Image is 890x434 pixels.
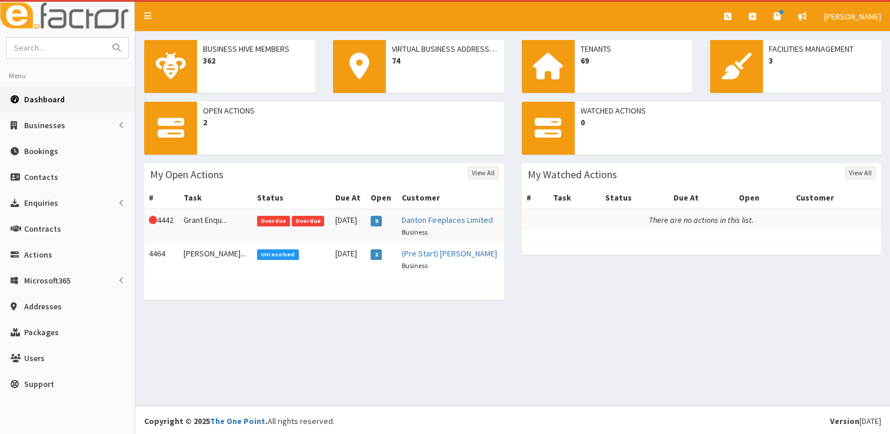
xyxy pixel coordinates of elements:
span: Dashboard [24,94,65,105]
th: Due At [331,187,366,209]
span: Virtual Business Addresses [392,43,498,55]
td: [PERSON_NAME]... [179,242,252,276]
span: Tenants [581,43,687,55]
td: [DATE] [331,242,366,276]
div: [DATE] [830,415,881,427]
span: 2 [203,116,498,128]
th: Status [252,187,331,209]
th: # [144,187,179,209]
a: (Pre Start) [PERSON_NAME] [402,248,497,259]
span: Microsoft365 [24,275,71,286]
span: Business Hive Members [203,43,309,55]
span: Contacts [24,172,58,182]
span: Bookings [24,146,58,156]
td: Grant Enqu... [179,209,252,243]
th: Customer [397,187,504,209]
a: Danton Fireplaces Limited [402,215,493,225]
td: 4442 [144,209,179,243]
span: 362 [203,55,309,66]
th: Task [548,187,601,209]
small: Business [402,261,428,270]
span: 74 [392,55,498,66]
th: Open [366,187,396,209]
span: Actions [24,249,52,260]
th: # [522,187,548,209]
b: Version [830,416,859,426]
span: Support [24,379,54,389]
span: 2 [371,249,382,260]
td: [DATE] [331,209,366,243]
span: Facilities Management [769,43,875,55]
span: Overdue [257,216,290,226]
span: 3 [769,55,875,66]
span: Addresses [24,301,62,312]
h3: My Open Actions [150,169,224,180]
strong: Copyright © 2025 . [144,416,268,426]
span: Overdue [292,216,325,226]
a: View All [845,166,875,179]
th: Customer [791,187,881,209]
span: Users [24,353,45,363]
th: Open [734,187,791,209]
span: [PERSON_NAME] [824,11,881,22]
input: Search... [6,38,105,58]
a: [PERSON_NAME] [815,2,890,31]
th: Status [601,187,668,209]
span: Businesses [24,120,65,131]
span: Packages [24,327,59,338]
span: Contracts [24,223,61,234]
span: Open Actions [203,105,498,116]
span: 9 [371,216,382,226]
span: Unresolved [257,249,299,260]
i: This Action is overdue! [149,216,157,224]
i: There are no actions in this list. [649,215,754,225]
span: Enquiries [24,198,58,208]
span: 69 [581,55,687,66]
td: 4464 [144,242,179,276]
th: Task [179,187,252,209]
small: Business [402,228,428,236]
span: Watched Actions [581,105,876,116]
a: View All [468,166,498,179]
a: The One Point [210,416,265,426]
th: Due At [668,187,734,209]
h3: My Watched Actions [528,169,617,180]
span: 0 [581,116,876,128]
